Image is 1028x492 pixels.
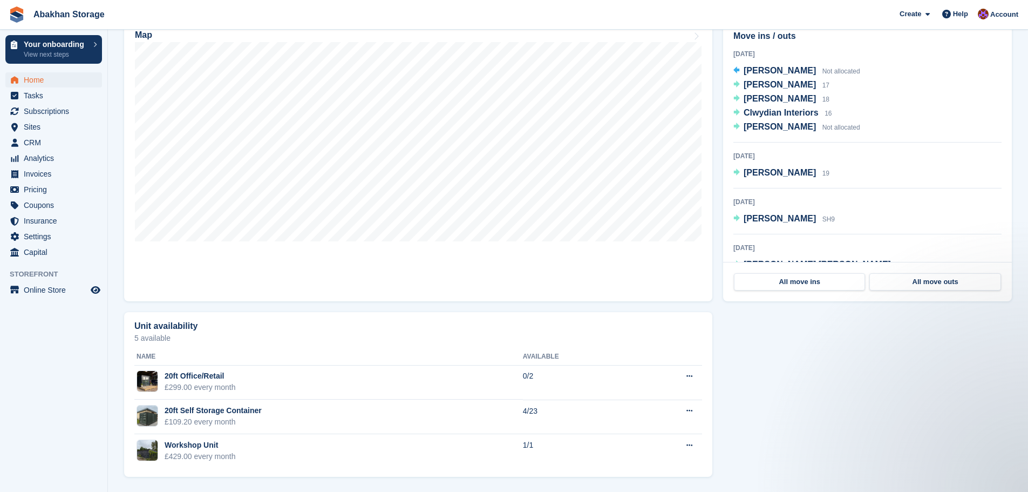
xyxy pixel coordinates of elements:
h2: Move ins / outs [733,30,1002,43]
span: Insurance [24,213,88,228]
span: Sites [24,119,88,134]
a: Abakhan Storage [29,5,109,23]
a: [PERSON_NAME] 17 [733,78,829,92]
img: Blank%201080%20x%201080.jpg [137,371,158,392]
span: Subscriptions [24,104,88,119]
span: [PERSON_NAME] [744,80,816,89]
p: 5 available [134,334,702,342]
a: [PERSON_NAME] Not allocated [733,64,860,78]
h2: Unit availability [134,321,198,331]
span: Coupons [24,198,88,213]
a: Your onboarding View next steps [5,35,102,64]
div: [DATE] [733,151,1002,161]
span: Settings [24,229,88,244]
span: Account [990,9,1018,20]
p: Your onboarding [24,41,88,48]
span: Not allocated [822,124,860,131]
td: 1/1 [523,434,633,468]
span: [PERSON_NAME] [744,122,816,131]
a: [PERSON_NAME] 18 [733,92,829,106]
div: £429.00 every month [165,451,236,462]
span: Capital [24,245,88,260]
div: Workshop Unit [165,440,236,451]
span: SH9 [822,215,835,223]
span: [PERSON_NAME] [744,94,816,103]
a: Map [124,21,712,301]
div: [DATE] [733,197,1002,207]
span: Not allocated [822,68,860,75]
span: [PERSON_NAME] [744,168,816,177]
span: [PERSON_NAME] [744,66,816,75]
span: 19 [822,170,829,177]
span: Invoices [24,166,88,181]
a: Clwydian Interiors 16 [733,106,832,120]
div: [DATE] [733,243,1002,253]
a: [PERSON_NAME] 19 [733,166,829,180]
a: menu [5,119,102,134]
img: William Abakhan [978,9,989,19]
span: Not allocated [897,261,935,269]
div: [DATE] [733,49,1002,59]
a: menu [5,72,102,87]
span: Clwydian Interiors [744,108,819,117]
span: Storefront [10,269,107,280]
img: Blank%20240%20x%20240.jpg [137,406,158,426]
span: CRM [24,135,88,150]
a: menu [5,229,102,244]
img: Abakhan%20Workshop.jpg [137,440,158,461]
span: Analytics [24,151,88,166]
span: Online Store [24,282,88,298]
a: [PERSON_NAME] [PERSON_NAME] Not allocated [733,258,935,272]
h2: Map [135,30,152,40]
a: menu [5,213,102,228]
a: [PERSON_NAME] Not allocated [733,120,860,134]
span: Home [24,72,88,87]
a: menu [5,245,102,260]
span: [PERSON_NAME] [744,214,816,223]
a: menu [5,88,102,103]
a: menu [5,166,102,181]
span: Tasks [24,88,88,103]
td: 0/2 [523,365,633,400]
a: All move outs [869,273,1000,291]
a: All move ins [734,273,865,291]
img: stora-icon-8386f47178a22dfd0bd8f6a31ec36ba5ce8667c1dd55bd0f319d3a0aa187defe.svg [9,6,25,23]
div: 20ft Self Storage Container [165,405,262,416]
a: menu [5,151,102,166]
td: 4/23 [523,400,633,434]
span: [PERSON_NAME] [PERSON_NAME] [744,260,891,269]
span: Pricing [24,182,88,197]
span: 18 [822,96,829,103]
span: Help [953,9,968,19]
a: menu [5,104,102,119]
a: Preview store [89,284,102,296]
a: [PERSON_NAME] SH9 [733,212,835,226]
span: 16 [825,110,832,117]
div: £109.20 every month [165,416,262,428]
span: Create [900,9,921,19]
th: Available [523,348,633,366]
p: View next steps [24,50,88,59]
a: menu [5,198,102,213]
div: 20ft Office/Retail [165,370,236,382]
a: menu [5,135,102,150]
a: menu [5,282,102,298]
th: Name [134,348,523,366]
a: menu [5,182,102,197]
div: £299.00 every month [165,382,236,393]
span: 17 [822,82,829,89]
